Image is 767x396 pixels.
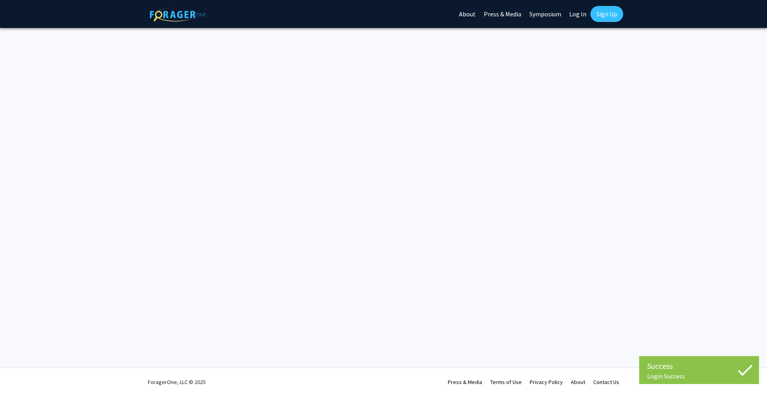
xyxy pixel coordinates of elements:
a: Press & Media [448,378,482,386]
a: About [571,378,585,386]
a: Privacy Policy [530,378,563,386]
a: Contact Us [593,378,619,386]
a: Terms of Use [490,378,522,386]
div: ForagerOne, LLC © 2025 [148,368,206,396]
div: Login Success [647,372,751,380]
div: Success [647,360,751,372]
img: ForagerOne Logo [150,8,206,22]
a: Sign Up [590,6,623,22]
